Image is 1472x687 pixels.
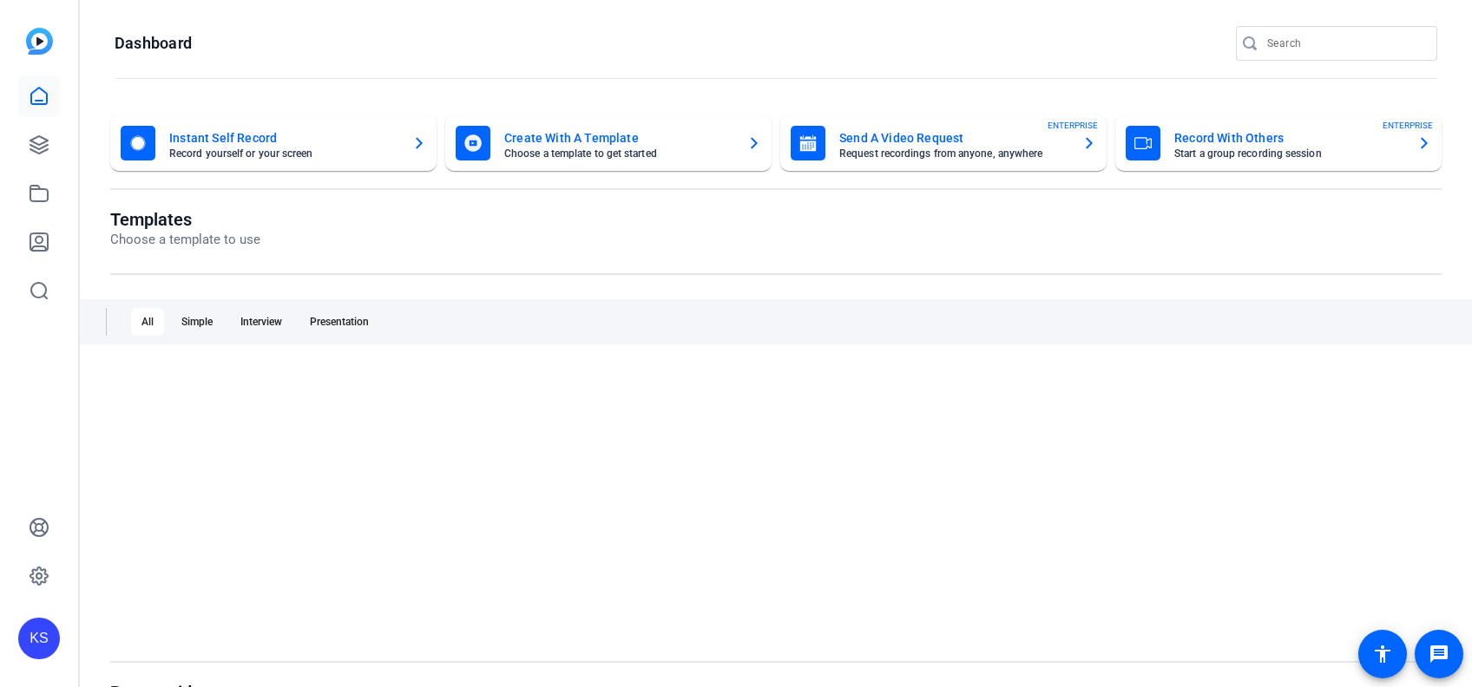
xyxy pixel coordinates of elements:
mat-card-title: Record With Others [1174,128,1403,148]
div: Simple [171,308,223,336]
div: KS [18,618,60,659]
button: Instant Self RecordRecord yourself or your screen [110,115,437,171]
button: Record With OthersStart a group recording sessionENTERPRISE [1115,115,1442,171]
div: All [131,308,164,336]
mat-card-subtitle: Start a group recording session [1174,148,1403,159]
mat-icon: accessibility [1372,644,1393,664]
input: Search [1267,33,1423,54]
h1: Dashboard [115,33,192,54]
mat-icon: message [1429,644,1449,664]
div: Interview [230,308,292,336]
span: ENTERPRISE [1048,119,1098,132]
span: ENTERPRISE [1383,119,1433,132]
mat-card-title: Instant Self Record [169,128,398,148]
button: Create With A TemplateChoose a template to get started [445,115,772,171]
img: blue-gradient.svg [26,28,53,55]
mat-card-title: Send A Video Request [839,128,1068,148]
h1: Templates [110,209,260,230]
mat-card-title: Create With A Template [504,128,733,148]
button: Send A Video RequestRequest recordings from anyone, anywhereENTERPRISE [780,115,1107,171]
mat-card-subtitle: Choose a template to get started [504,148,733,159]
mat-card-subtitle: Request recordings from anyone, anywhere [839,148,1068,159]
p: Choose a template to use [110,230,260,250]
div: Presentation [299,308,379,336]
mat-card-subtitle: Record yourself or your screen [169,148,398,159]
